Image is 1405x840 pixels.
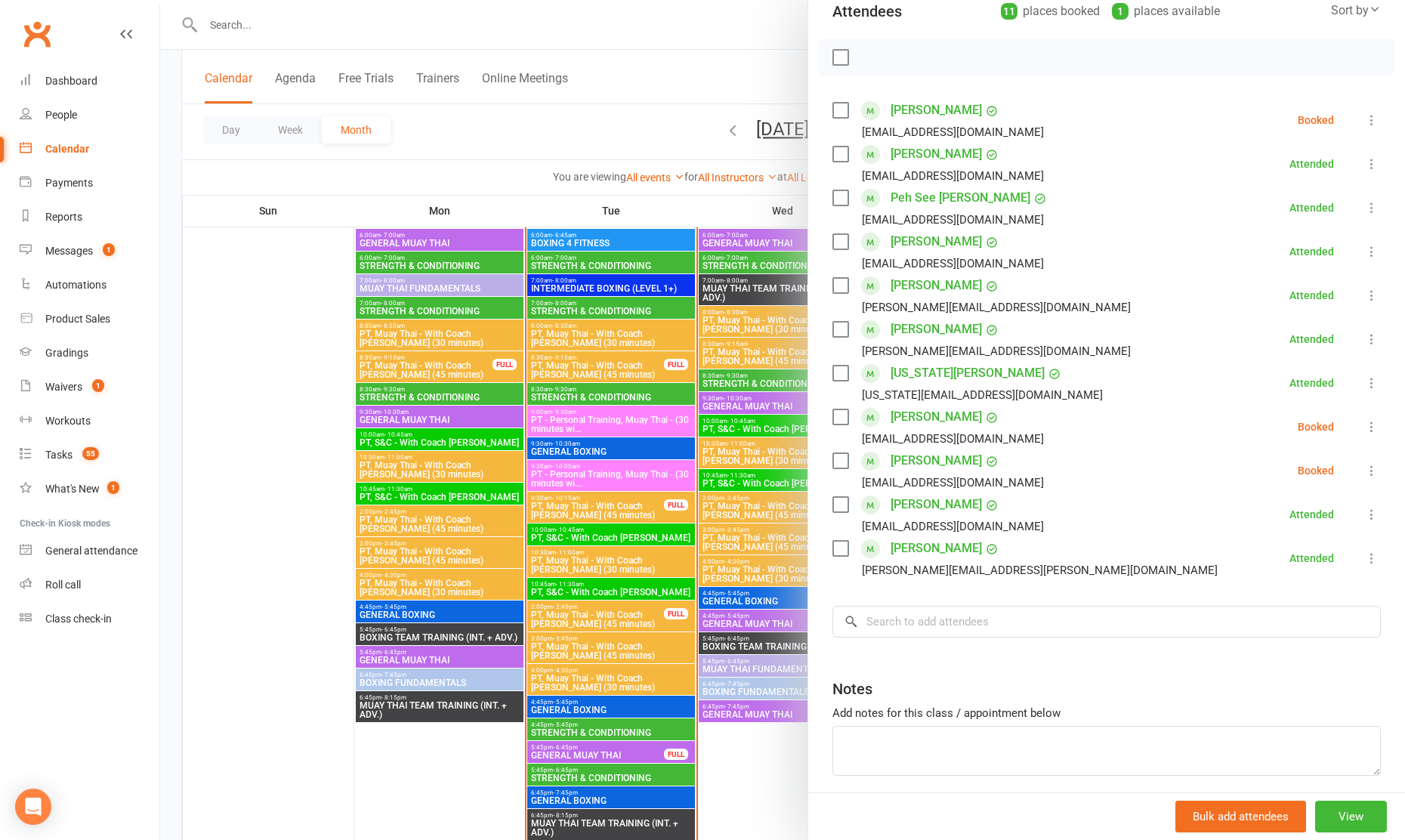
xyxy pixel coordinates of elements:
[1112,1,1220,22] div: places available
[20,472,159,506] a: What's New1
[891,493,982,517] a: [PERSON_NAME]
[1289,202,1334,213] div: Attended
[20,336,159,370] a: Gradings
[862,254,1044,273] div: [EMAIL_ADDRESS][DOMAIN_NAME]
[20,568,159,602] a: Roll call
[891,186,1030,210] a: Peh See [PERSON_NAME]
[832,704,1381,722] div: Add notes for this class / appointment below
[1289,378,1334,388] div: Attended
[45,177,93,189] div: Payments
[891,361,1045,385] a: [US_STATE][PERSON_NAME]
[45,211,82,223] div: Reports
[45,483,100,495] div: What's New
[1112,3,1129,20] div: 1
[862,341,1131,361] div: [PERSON_NAME][EMAIL_ADDRESS][DOMAIN_NAME]
[20,166,159,200] a: Payments
[1001,3,1017,20] div: 11
[45,381,82,393] div: Waivers
[20,438,159,472] a: Tasks 55
[862,561,1218,580] div: [PERSON_NAME][EMAIL_ADDRESS][PERSON_NAME][DOMAIN_NAME]
[891,230,982,254] a: [PERSON_NAME]
[862,517,1044,536] div: [EMAIL_ADDRESS][DOMAIN_NAME]
[20,200,159,234] a: Reports
[20,234,159,268] a: Messages 1
[45,347,88,359] div: Gradings
[1315,801,1387,832] button: View
[1175,801,1306,832] button: Bulk add attendees
[1289,159,1334,169] div: Attended
[891,405,982,429] a: [PERSON_NAME]
[862,473,1044,493] div: [EMAIL_ADDRESS][DOMAIN_NAME]
[20,370,159,404] a: Waivers 1
[1289,553,1334,564] div: Attended
[891,317,982,341] a: [PERSON_NAME]
[891,273,982,298] a: [PERSON_NAME]
[862,210,1044,230] div: [EMAIL_ADDRESS][DOMAIN_NAME]
[862,298,1131,317] div: [PERSON_NAME][EMAIL_ADDRESS][DOMAIN_NAME]
[891,449,982,473] a: [PERSON_NAME]
[18,15,56,53] a: Clubworx
[862,122,1044,142] div: [EMAIL_ADDRESS][DOMAIN_NAME]
[1331,1,1381,20] div: Sort by
[1298,115,1334,125] div: Booked
[45,415,91,427] div: Workouts
[45,545,137,557] div: General attendance
[832,606,1381,638] input: Search to add attendees
[45,449,73,461] div: Tasks
[103,243,115,256] span: 1
[45,75,97,87] div: Dashboard
[832,678,872,699] div: Notes
[20,268,159,302] a: Automations
[862,385,1103,405] div: [US_STATE][EMAIL_ADDRESS][DOMAIN_NAME]
[20,302,159,336] a: Product Sales
[20,132,159,166] a: Calendar
[891,98,982,122] a: [PERSON_NAME]
[107,481,119,494] span: 1
[20,602,159,636] a: Class kiosk mode
[45,245,93,257] div: Messages
[45,109,77,121] div: People
[92,379,104,392] span: 1
[82,447,99,460] span: 55
[1289,334,1334,344] div: Attended
[862,429,1044,449] div: [EMAIL_ADDRESS][DOMAIN_NAME]
[45,579,81,591] div: Roll call
[1289,290,1334,301] div: Attended
[1289,246,1334,257] div: Attended
[45,143,89,155] div: Calendar
[1298,422,1334,432] div: Booked
[832,1,902,22] div: Attendees
[20,98,159,132] a: People
[45,313,110,325] div: Product Sales
[891,142,982,166] a: [PERSON_NAME]
[891,536,982,561] a: [PERSON_NAME]
[45,613,112,625] div: Class check-in
[20,534,159,568] a: General attendance kiosk mode
[20,404,159,438] a: Workouts
[45,279,107,291] div: Automations
[15,789,51,825] div: Open Intercom Messenger
[1001,1,1100,22] div: places booked
[1289,509,1334,520] div: Attended
[20,64,159,98] a: Dashboard
[862,166,1044,186] div: [EMAIL_ADDRESS][DOMAIN_NAME]
[1298,465,1334,476] div: Booked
